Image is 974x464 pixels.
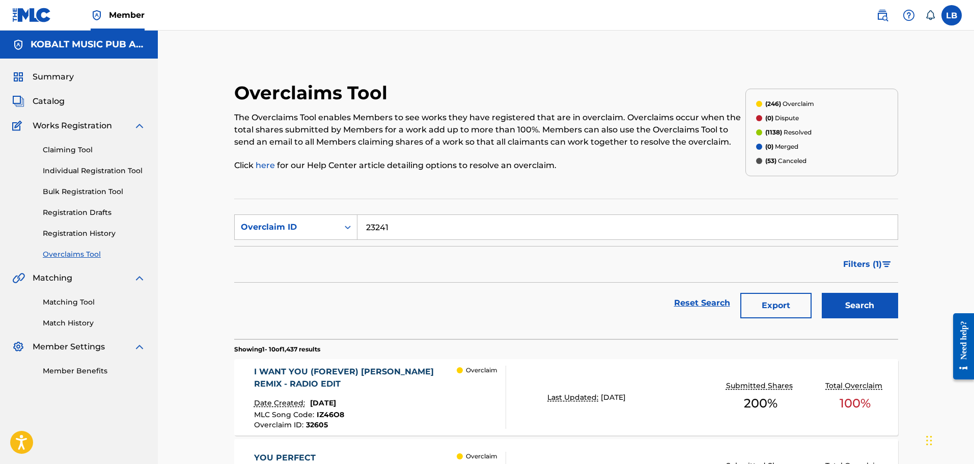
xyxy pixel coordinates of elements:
p: Resolved [765,128,812,137]
img: Summary [12,71,24,83]
p: Submitted Shares [726,380,795,391]
span: Overclaim ID : [254,420,306,429]
a: Registration Drafts [43,207,146,218]
p: Showing 1 - 10 of 1,437 results [234,345,320,354]
span: [DATE] [601,393,626,402]
img: Member Settings [12,341,24,353]
span: IZ46O8 [317,410,344,419]
p: Canceled [765,156,806,166]
a: Overclaims Tool [43,249,146,260]
img: Catalog [12,95,24,107]
div: Help [899,5,919,25]
button: Filters (1) [837,252,898,277]
img: Matching [12,272,25,284]
img: expand [133,272,146,284]
h5: KOBALT MUSIC PUB AMERICA INC [31,39,146,50]
p: Click for our Help Center article detailing options to resolve an overclaim. [234,159,745,172]
iframe: Chat Widget [923,415,974,464]
div: I WANT YOU (FOREVER) [PERSON_NAME] REMIX - RADIO EDIT [254,366,457,390]
form: Search Form [234,214,898,323]
img: Works Registration [12,120,25,132]
span: Matching [33,272,72,284]
p: Merged [765,142,798,151]
p: Date Created: [254,398,308,408]
span: Summary [33,71,74,83]
span: 200 % [744,394,777,413]
a: I WANT YOU (FOREVER) [PERSON_NAME] REMIX - RADIO EDITDate Created:[DATE]MLC Song Code:IZ46O8Overc... [234,359,898,435]
a: SummarySummary [12,71,74,83]
div: Overclaim ID [241,221,332,233]
span: MLC Song Code : [254,410,317,419]
img: MLC Logo [12,8,51,22]
span: 32605 [306,420,328,429]
p: Dispute [765,114,799,123]
img: expand [133,120,146,132]
div: YOU PERFECT [254,452,345,464]
a: Registration History [43,228,146,239]
img: filter [882,261,891,267]
a: Matching Tool [43,297,146,308]
p: Last Updated: [547,392,601,403]
a: Member Benefits [43,366,146,376]
img: expand [133,341,146,353]
span: Member Settings [33,341,105,353]
a: here [256,160,275,170]
img: Top Rightsholder [91,9,103,21]
span: (0) [765,114,773,122]
div: Drag [926,425,932,456]
span: Filters ( 1 ) [843,258,882,270]
p: Overclaim [466,366,497,375]
p: Total Overclaim [825,380,885,391]
p: Overclaim [765,99,814,108]
span: Works Registration [33,120,112,132]
a: Reset Search [669,292,735,314]
span: [DATE] [310,398,336,407]
a: Individual Registration Tool [43,166,146,176]
img: Accounts [12,39,24,51]
p: Overclaim [466,452,497,461]
span: (1138) [765,128,782,136]
img: help [903,9,915,21]
a: CatalogCatalog [12,95,65,107]
button: Search [822,293,898,318]
div: User Menu [941,5,962,25]
span: Catalog [33,95,65,107]
div: Notifications [925,10,935,20]
p: The Overclaims Tool enables Members to see works they have registered that are in overclaim. Over... [234,112,745,148]
iframe: Resource Center [945,305,974,387]
span: 100 % [840,394,871,413]
a: Bulk Registration Tool [43,186,146,197]
img: search [876,9,888,21]
span: (53) [765,157,776,165]
span: (0) [765,143,773,150]
button: Export [740,293,812,318]
h2: Overclaims Tool [234,81,393,104]
a: Claiming Tool [43,145,146,155]
a: Public Search [872,5,893,25]
span: Member [109,9,145,21]
a: Match History [43,318,146,329]
span: (246) [765,100,781,107]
